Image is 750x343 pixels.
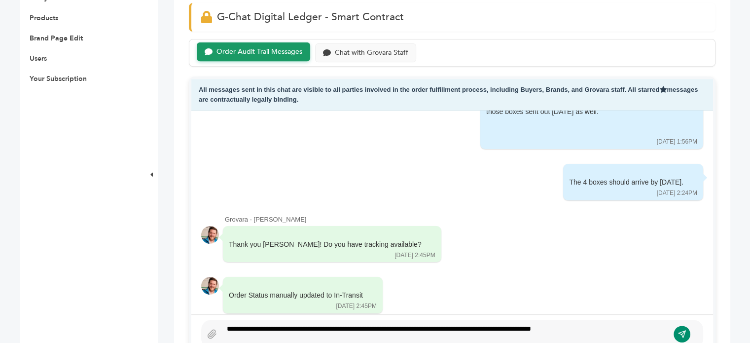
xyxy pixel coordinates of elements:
[394,251,435,260] div: [DATE] 2:45PM
[336,302,376,310] div: [DATE] 2:45PM
[191,79,713,111] div: All messages sent in this chat are visible to all parties involved in the order fulfillment proce...
[225,215,703,224] div: Grovara - [PERSON_NAME]
[30,34,83,43] a: Brand Page Edit
[30,74,87,83] a: Your Subscription
[335,49,408,57] div: Chat with Grovara Staff
[216,48,302,56] div: Order Audit Trail Messages
[657,189,697,197] div: [DATE] 2:24PM
[30,13,58,23] a: Products
[486,98,683,136] div: hey [PERSON_NAME], no we dont service Publix and i will get those boxes sent out [DATE] as well.
[217,10,404,24] span: G-Chat Digital Ledger - Smart Contract
[569,178,683,188] div: The 4 boxes should arrive by [DATE].
[657,138,697,146] div: [DATE] 1:56PM
[30,54,47,63] a: Users
[229,291,363,301] div: Order Status manually updated to In-Transit
[229,240,422,250] div: Thank you [PERSON_NAME]! Do you have tracking available?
